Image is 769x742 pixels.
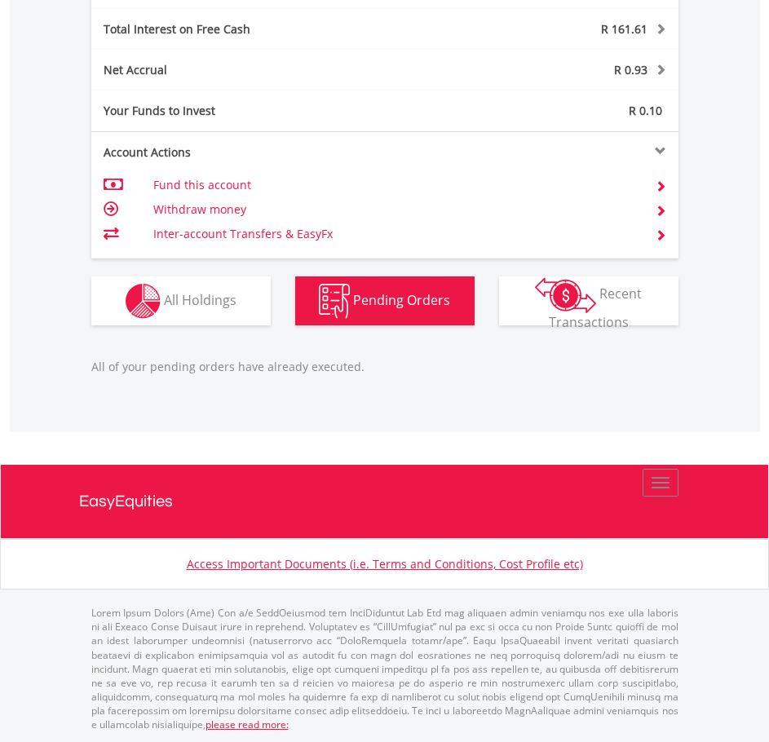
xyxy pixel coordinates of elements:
[629,103,662,118] span: R 0.10
[206,718,289,731] a: please read more:
[499,276,678,325] button: Recent Transactions
[614,62,647,77] span: R 0.93
[535,277,596,313] img: transactions-zar-wht.png
[91,103,385,119] div: Your Funds to Invest
[91,276,271,325] button: All Holdings
[91,144,385,161] div: Account Actions
[153,173,635,197] td: Fund this account
[153,197,635,222] td: Withdraw money
[126,284,161,319] img: holdings-wht.png
[153,222,635,246] td: Inter-account Transfers & EasyFx
[79,465,691,538] a: EasyEquities
[295,276,475,325] button: Pending Orders
[319,284,350,319] img: pending_instructions-wht.png
[353,290,450,308] span: Pending Orders
[164,290,236,308] span: All Holdings
[91,359,678,375] p: All of your pending orders have already executed.
[601,21,647,37] span: R 161.61
[187,556,583,572] a: Access Important Documents (i.e. Terms and Conditions, Cost Profile etc)
[91,62,434,78] div: Net Accrual
[91,606,678,731] p: Lorem Ipsum Dolors (Ame) Con a/e SeddOeiusmod tem InciDiduntut Lab Etd mag aliquaen admin veniamq...
[91,21,434,38] div: Total Interest on Free Cash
